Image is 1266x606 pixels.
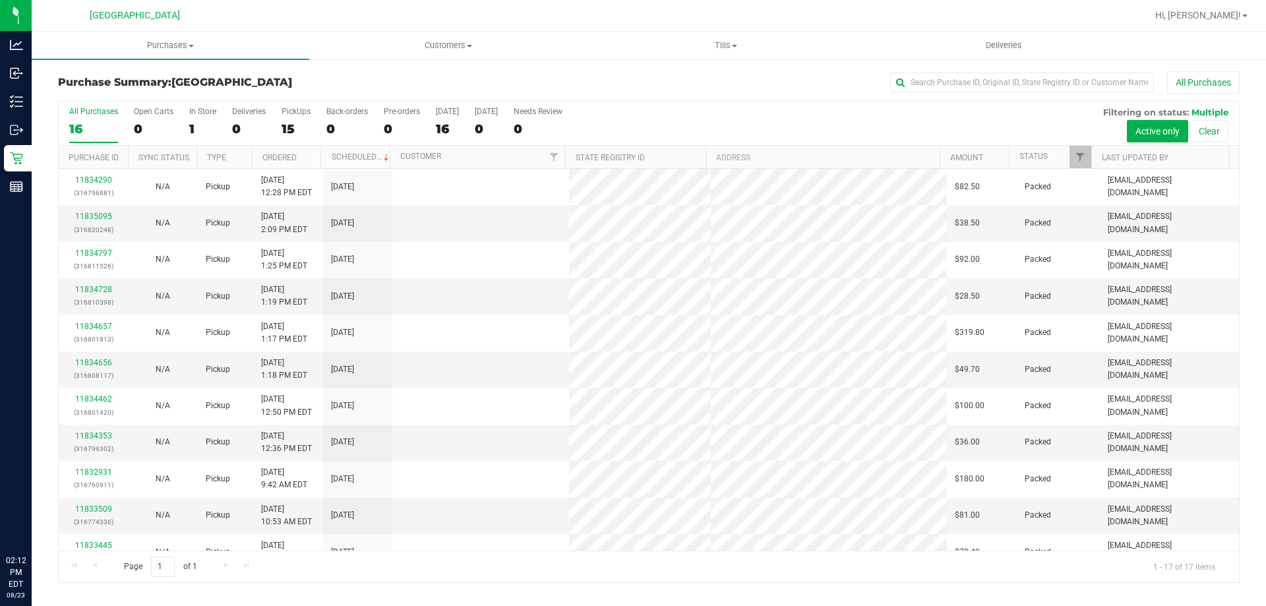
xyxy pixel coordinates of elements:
span: $82.50 [955,181,980,193]
a: 11835095 [75,212,112,221]
span: [DATE] [331,363,354,376]
div: [DATE] [436,107,459,116]
span: [DATE] 1:19 PM EDT [261,284,307,309]
a: 11834728 [75,285,112,294]
p: 02:12 PM EDT [6,555,26,590]
span: 1 - 17 of 17 items [1143,557,1226,576]
a: Tills [587,32,864,59]
span: Not Applicable [156,255,170,264]
p: (316801420) [67,406,120,419]
span: [DATE] [331,400,354,412]
inline-svg: Inbound [10,67,23,80]
h3: Purchase Summary: [58,76,452,88]
span: Pickup [206,290,230,303]
span: Not Applicable [156,365,170,374]
input: Search Purchase ID, Original ID, State Registry ID or Customer Name... [890,73,1154,92]
span: Multiple [1191,107,1228,117]
span: $92.00 [955,253,980,266]
th: Address [706,146,940,169]
p: (316820248) [67,224,120,236]
a: Status [1019,152,1048,161]
p: (316799302) [67,442,120,455]
button: N/A [156,363,170,376]
span: Pickup [206,436,230,448]
span: Packed [1025,509,1051,522]
span: $38.50 [955,217,980,229]
span: [DATE] 10:50 AM EDT [261,539,312,564]
button: All Purchases [1167,71,1240,94]
span: [DATE] 12:50 PM EDT [261,393,312,418]
span: Pickup [206,217,230,229]
span: [DATE] [331,436,354,448]
a: Filter [1070,146,1091,168]
span: Packed [1025,400,1051,412]
a: Ordered [262,153,297,162]
a: 11834462 [75,394,112,404]
span: Not Applicable [156,547,170,557]
div: 0 [475,121,498,136]
span: [EMAIL_ADDRESS][DOMAIN_NAME] [1108,357,1231,382]
button: Clear [1190,120,1228,142]
span: [EMAIL_ADDRESS][DOMAIN_NAME] [1108,174,1231,199]
a: 11834353 [75,431,112,440]
a: 11834797 [75,249,112,258]
button: N/A [156,509,170,522]
p: (316774336) [67,516,120,528]
span: Packed [1025,253,1051,266]
div: [DATE] [475,107,498,116]
a: State Registry ID [576,153,645,162]
input: 1 [151,557,175,577]
span: $49.70 [955,363,980,376]
span: Packed [1025,473,1051,485]
span: Not Applicable [156,182,170,191]
button: Active only [1127,120,1188,142]
span: [EMAIL_ADDRESS][DOMAIN_NAME] [1108,210,1231,235]
inline-svg: Inventory [10,95,23,108]
div: 0 [134,121,173,136]
span: [EMAIL_ADDRESS][DOMAIN_NAME] [1108,393,1231,418]
span: $100.00 [955,400,984,412]
a: 11834290 [75,175,112,185]
span: [DATE] 1:17 PM EDT [261,320,307,346]
span: Pickup [206,253,230,266]
p: (316810398) [67,296,120,309]
span: [EMAIL_ADDRESS][DOMAIN_NAME] [1108,284,1231,309]
div: 0 [232,121,266,136]
span: Not Applicable [156,328,170,337]
div: Back-orders [326,107,368,116]
span: [DATE] [331,326,354,339]
span: [DATE] 1:25 PM EDT [261,247,307,272]
a: Customers [309,32,587,59]
p: (316811526) [67,260,120,272]
p: (316801813) [67,333,120,346]
div: 16 [436,121,459,136]
div: Pre-orders [384,107,420,116]
button: N/A [156,436,170,448]
span: Packed [1025,290,1051,303]
span: Filtering on status: [1103,107,1189,117]
inline-svg: Outbound [10,123,23,136]
span: [GEOGRAPHIC_DATA] [90,10,180,21]
span: $81.00 [955,509,980,522]
span: Packed [1025,363,1051,376]
span: [DATE] [331,217,354,229]
span: Pickup [206,509,230,522]
button: N/A [156,290,170,303]
span: $180.00 [955,473,984,485]
span: Not Applicable [156,218,170,227]
a: Filter [543,146,565,168]
span: [DATE] 12:36 PM EDT [261,430,312,455]
span: Page of 1 [113,557,208,577]
span: [EMAIL_ADDRESS][DOMAIN_NAME] [1108,430,1231,455]
span: $36.00 [955,436,980,448]
span: Not Applicable [156,437,170,446]
p: 08/23 [6,590,26,600]
a: Amount [950,153,983,162]
span: [DATE] [331,253,354,266]
p: (316760911) [67,479,120,491]
span: Packed [1025,326,1051,339]
span: Packed [1025,181,1051,193]
iframe: Resource center [13,500,53,540]
span: [DATE] 2:09 PM EDT [261,210,307,235]
span: [GEOGRAPHIC_DATA] [171,76,292,88]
